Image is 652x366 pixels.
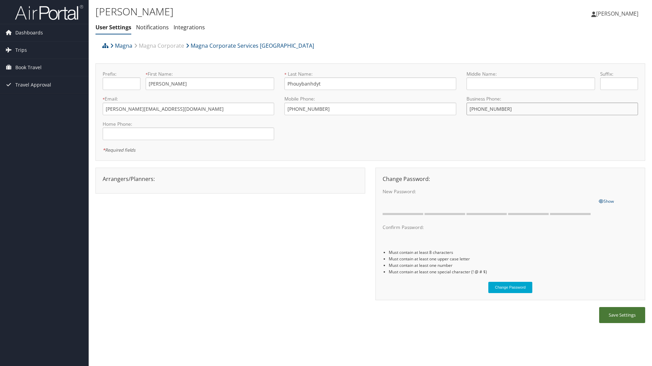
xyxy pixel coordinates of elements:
[15,76,51,93] span: Travel Approval
[103,121,274,127] label: Home Phone:
[599,197,614,204] a: Show
[186,39,314,52] a: Magna Corporate Services [GEOGRAPHIC_DATA]
[110,39,132,52] a: Magna
[389,249,638,256] li: Must contain at least 8 characters
[15,42,27,59] span: Trips
[134,39,184,52] a: Magna Corporate
[596,10,638,17] span: [PERSON_NAME]
[284,71,456,77] label: Last Name:
[488,282,533,293] button: Change Password
[103,147,135,153] em: Required fields
[95,24,131,31] a: User Settings
[383,188,594,195] label: New Password:
[599,307,645,323] button: Save Settings
[600,71,638,77] label: Suffix:
[466,95,638,102] label: Business Phone:
[136,24,169,31] a: Notifications
[389,269,638,275] li: Must contain at least one special character (! @ # $)
[599,198,614,204] span: Show
[15,4,83,20] img: airportal-logo.png
[15,59,42,76] span: Book Travel
[103,95,274,102] label: Email:
[466,71,595,77] label: Middle Name:
[174,24,205,31] a: Integrations
[15,24,43,41] span: Dashboards
[377,175,643,183] div: Change Password:
[389,262,638,269] li: Must contain at least one number
[98,175,363,183] div: Arrangers/Planners:
[146,71,274,77] label: First Name:
[284,95,456,102] label: Mobile Phone:
[103,71,140,77] label: Prefix:
[95,4,462,19] h1: [PERSON_NAME]
[389,256,638,262] li: Must contain at least one upper case letter
[591,3,645,24] a: [PERSON_NAME]
[383,224,594,231] label: Confirm Password:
